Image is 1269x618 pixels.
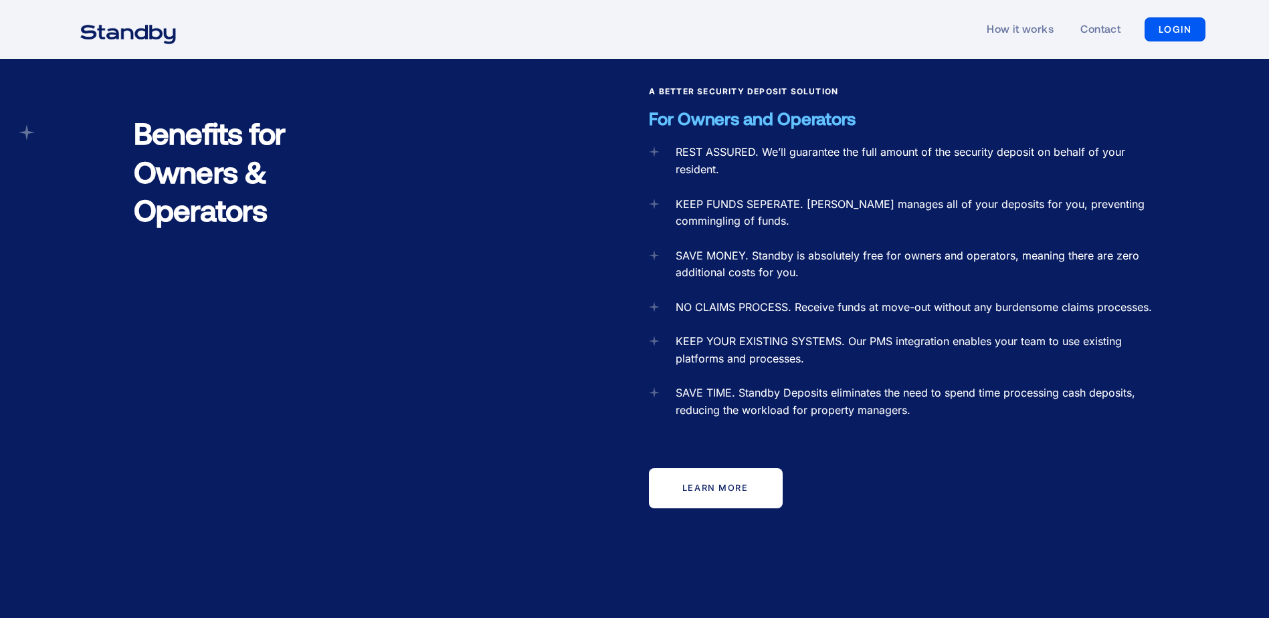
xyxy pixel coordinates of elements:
a: learn more [649,468,782,508]
div: SAVE MONEY. Standby is absolutely free for owners and operators, meaning there are zero additiona... [676,247,1159,282]
a: home [64,16,193,43]
div: NO CLAIMS PROCESS. Receive funds at move-out without any burdensome claims processes. [676,299,1152,316]
div: KEEP FUNDS SEPERATE. [PERSON_NAME] manages all of your deposits for you, preventing commingling o... [676,196,1159,230]
div: SAVE TIME. Standby Deposits eliminates the need to spend time processing cash deposits, reducing ... [676,385,1159,419]
div: KEEP YOUR EXISTING SYSTEMS. Our PMS integration enables your team to use existing platforms and p... [676,333,1159,367]
div: learn more [682,483,748,494]
p: For Owners and Operators [649,106,1159,130]
a: LOGIN [1145,17,1205,41]
h2: Benefits for Owners & Operators [134,114,337,229]
h3: A Better Security Deposit Solution [649,85,1159,98]
div: REST ASSURED. We’ll guarantee the full amount of the security deposit on behalf of your resident. [676,144,1159,178]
